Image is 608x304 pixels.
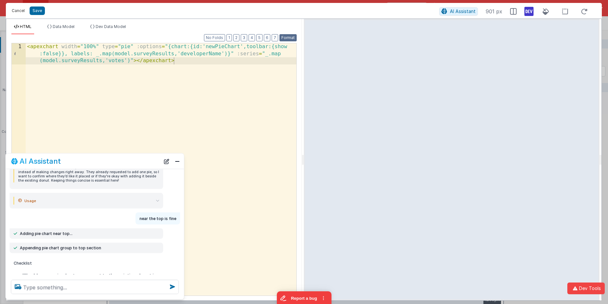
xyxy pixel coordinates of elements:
span: HTML [20,24,32,29]
button: AI Assistant [439,7,478,16]
span: AI Assistant [450,8,476,14]
li: I'll add a new pie chart group next to the existing donut in the top section. [21,271,159,287]
button: Close [173,157,182,166]
h2: AI Assistant [20,157,61,165]
button: 4 [249,34,255,41]
button: 2 [233,34,239,41]
button: 6 [264,34,270,41]
p: Checklist [14,259,159,266]
button: Save [30,7,45,15]
summary: Usage [18,197,159,204]
button: New Chat [162,157,171,166]
button: Dev Tools [567,283,605,294]
button: Cancel [8,6,28,15]
p: I’m thinking we could merge by appending to its fields array, but I see potential complexity in t... [18,161,159,183]
span: 901 px [486,7,502,15]
button: 7 [272,34,278,41]
button: 3 [241,34,247,41]
button: 5 [256,34,263,41]
button: Format [279,34,297,41]
span: Usage [24,197,36,204]
button: No Folds [204,34,225,41]
span: Adding pie chart near top... [20,231,73,236]
span: Dev Data Model [96,24,126,29]
span: Data Model [53,24,74,29]
div: 1 [12,43,26,64]
p: near the top is fine [140,215,176,222]
span: Appending pie chart group to top section [20,245,101,250]
button: 1 [226,34,232,41]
